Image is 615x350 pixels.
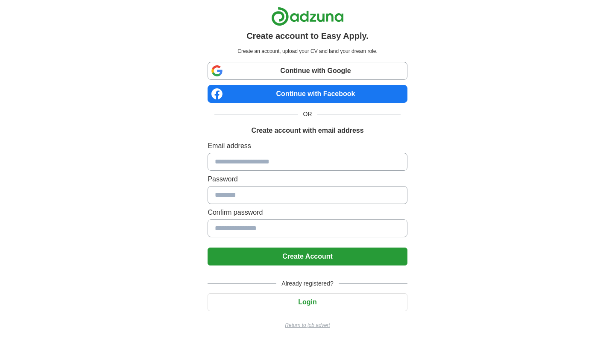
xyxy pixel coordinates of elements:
label: Password [208,174,407,184]
p: Create an account, upload your CV and land your dream role. [209,47,405,55]
span: Already registered? [276,279,338,288]
a: Login [208,298,407,306]
label: Confirm password [208,207,407,218]
button: Login [208,293,407,311]
span: OR [298,110,317,119]
label: Email address [208,141,407,151]
h1: Create account to Easy Apply. [246,29,369,42]
h1: Create account with email address [251,125,363,136]
a: Continue with Facebook [208,85,407,103]
img: Adzuna logo [271,7,344,26]
a: Return to job advert [208,321,407,329]
button: Create Account [208,248,407,265]
a: Continue with Google [208,62,407,80]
